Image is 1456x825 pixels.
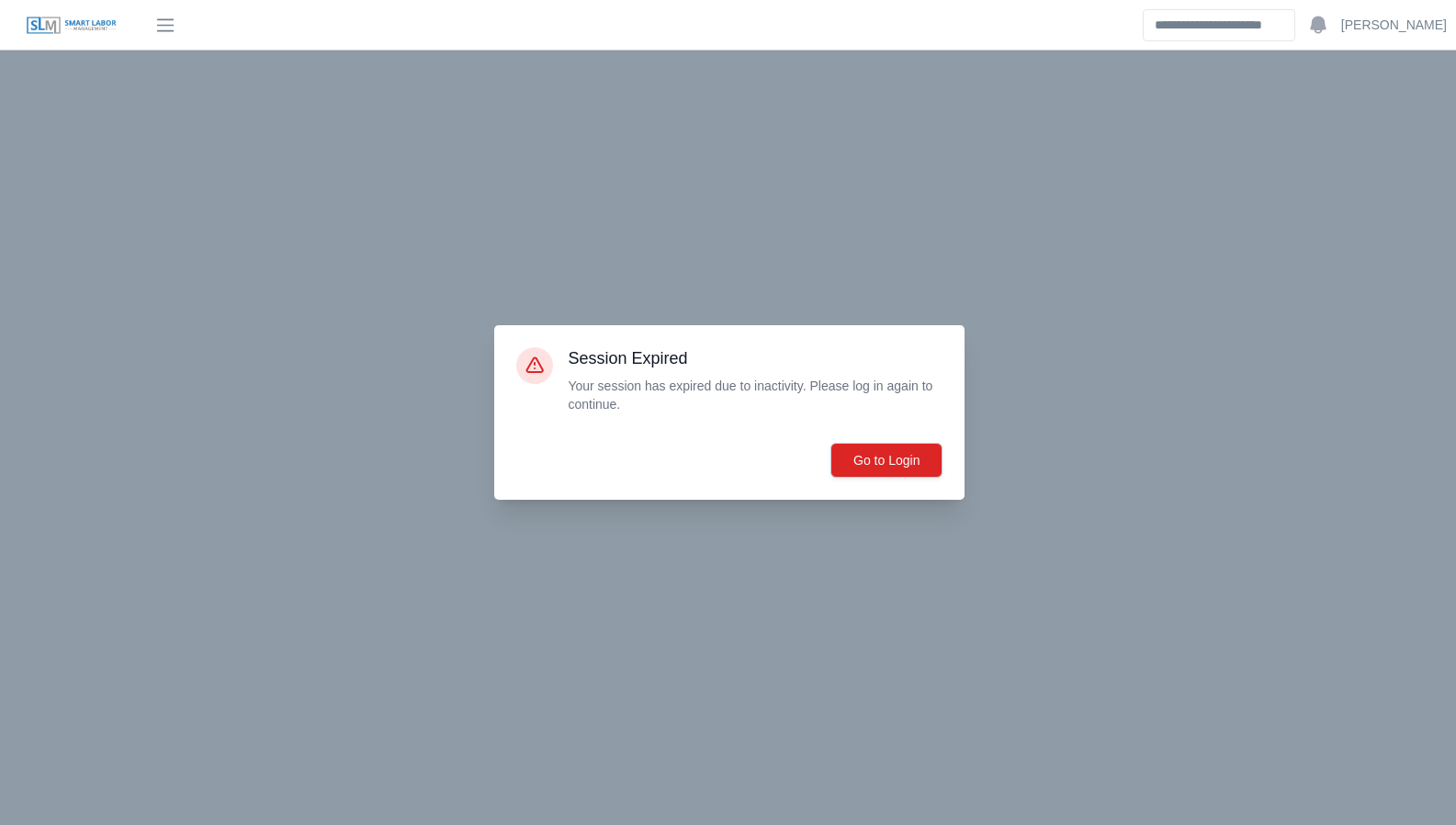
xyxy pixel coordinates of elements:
a: [PERSON_NAME] [1341,16,1447,35]
button: Go to Login [830,443,942,478]
h3: Session Expired [568,347,942,369]
img: SLM Logo [26,16,118,36]
input: Search [1143,9,1295,41]
p: Your session has expired due to inactivity. Please log in again to continue. [568,377,942,413]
